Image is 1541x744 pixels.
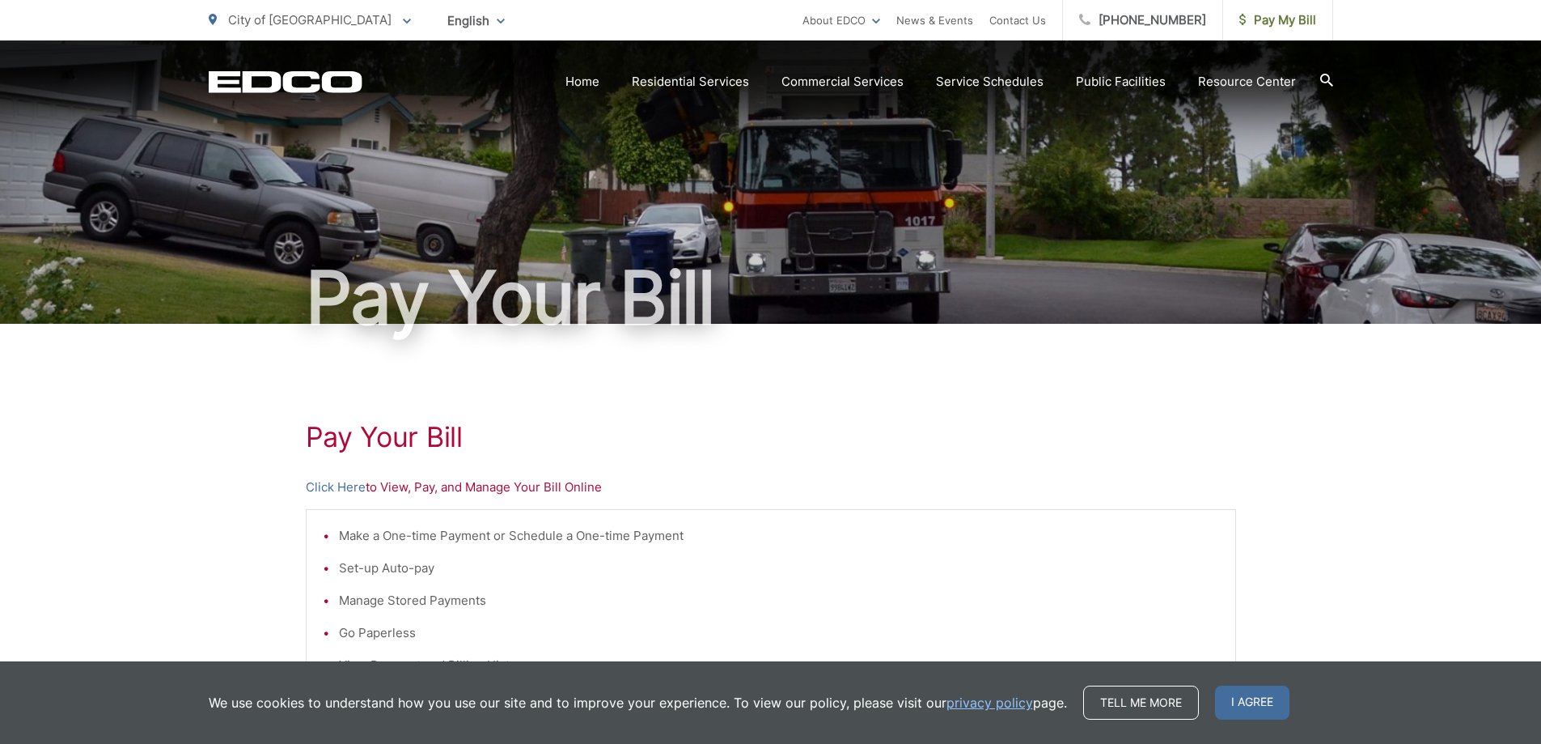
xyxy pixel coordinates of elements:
[1239,11,1316,30] span: Pay My Bill
[209,70,362,93] a: EDCD logo. Return to the homepage.
[946,693,1033,712] a: privacy policy
[339,591,1219,610] li: Manage Stored Payments
[1215,686,1289,720] span: I agree
[339,526,1219,546] li: Make a One-time Payment or Schedule a One-time Payment
[339,623,1219,643] li: Go Paperless
[339,559,1219,578] li: Set-up Auto-pay
[435,6,517,35] span: English
[339,656,1219,675] li: View Payment and Billing History
[936,72,1044,91] a: Service Schedules
[1198,72,1296,91] a: Resource Center
[228,12,392,28] span: City of [GEOGRAPHIC_DATA]
[209,693,1067,712] p: We use cookies to understand how you use our site and to improve your experience. To view our pol...
[1076,72,1166,91] a: Public Facilities
[306,478,1236,497] p: to View, Pay, and Manage Your Bill Online
[1083,686,1199,720] a: Tell me more
[209,257,1333,338] h1: Pay Your Bill
[802,11,880,30] a: About EDCO
[781,72,904,91] a: Commercial Services
[896,11,973,30] a: News & Events
[989,11,1046,30] a: Contact Us
[565,72,599,91] a: Home
[632,72,749,91] a: Residential Services
[306,478,366,497] a: Click Here
[306,421,1236,453] h1: Pay Your Bill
